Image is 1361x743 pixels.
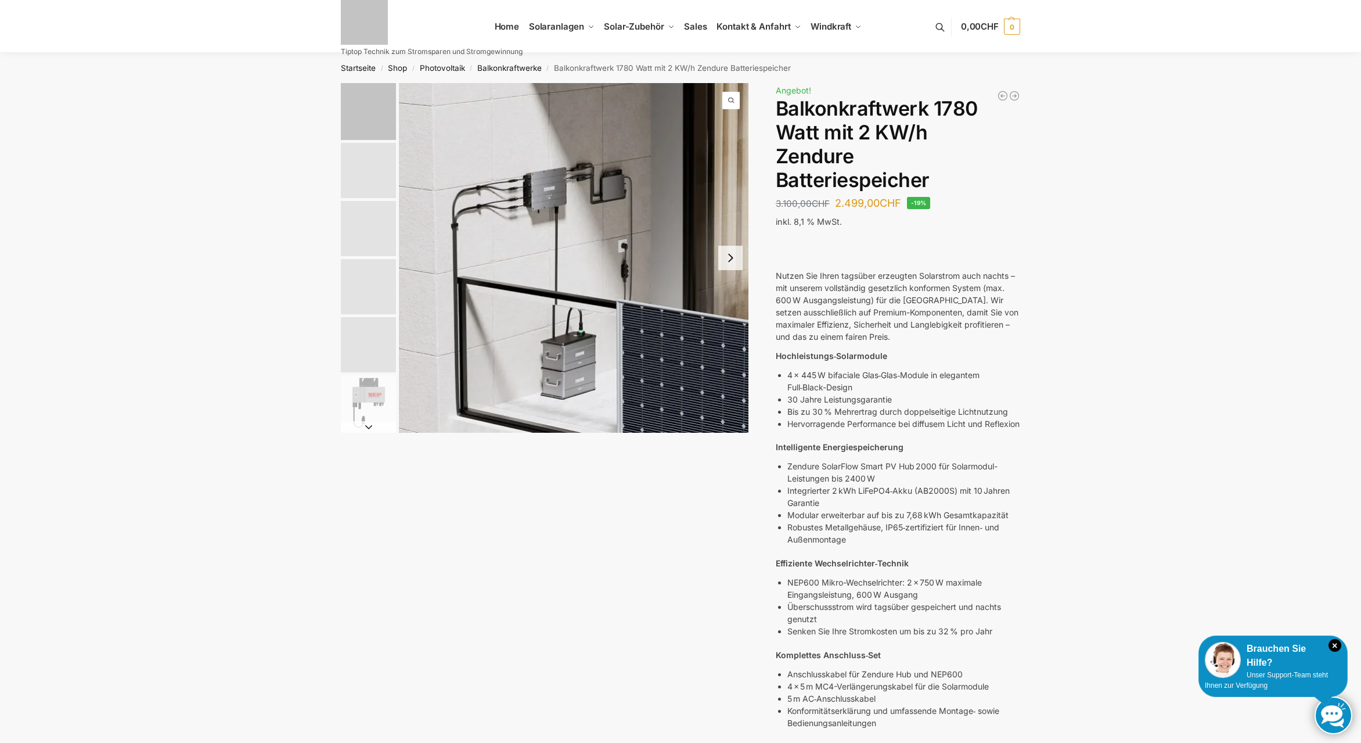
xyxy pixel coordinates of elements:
p: Modular erweiterbar auf bis zu 7,68 kWh Gesamtkapazität [787,509,1020,521]
strong: Hochleistungs‑Solarmodule [776,351,888,361]
div: Brauchen Sie Hilfe? [1205,642,1341,670]
p: Integrierter 2 kWh LiFePO4‑Akku (AB2000S) mit 10 Jahren Garantie [787,484,1020,509]
span: 0 [1004,19,1020,35]
span: / [407,64,419,73]
span: Solar-Zubehör [604,21,664,32]
nav: Breadcrumb [321,53,1041,83]
span: Unser Support-Team steht Ihnen zur Verfügung [1205,671,1328,690]
button: Vorlesen [797,242,804,243]
p: Tiptop Technik zum Stromsparen und Stromgewinnung [341,48,523,55]
p: 5 m AC‑Anschlusskabel [787,692,1020,705]
span: Windkraft [811,21,851,32]
i: Schließen [1328,639,1341,652]
p: Senken Sie Ihre Stromkosten um bis zu 32 % pro Jahr [787,625,1020,637]
bdi: 2.499,00 [835,197,901,209]
p: Nutzen Sie Ihren tagsüber erzeugten Solarstrom auch nachts – mit unserem vollständig gesetzlich k... [776,270,1020,343]
span: / [376,64,388,73]
span: Kontakt & Anfahrt [716,21,790,32]
li: 4 / 7 [338,257,396,315]
span: CHF [981,21,999,32]
p: Überschussstrom wird tagsüber gespeichert und nachts genutzt [787,601,1020,625]
img: Zendure-solar-flow-Batteriespeicher für Balkonkraftwerke [341,83,396,140]
strong: Effiziente Wechselrichter‑Technik [776,558,909,568]
bdi: 3.100,00 [776,198,830,209]
button: In Canvas bearbeiten [804,242,811,243]
a: Solaranlagen [524,1,599,53]
a: Shop [388,63,407,73]
li: 7 / 7 [338,432,396,490]
button: Next slide [718,246,743,270]
span: Solaranlagen [529,21,584,32]
li: 1 / 7 [399,83,748,433]
span: / [542,64,554,73]
p: Zendure SolarFlow Smart PV Hub 2000 für Solarmodul-Leistungen bis 2400 W [787,460,1020,484]
p: Bis zu 30 % Mehrertrag durch doppelseitige Lichtnutzung [787,405,1020,418]
strong: Intelligente Energiespeicherung [776,442,903,452]
img: Zendure-solar-flow-Batteriespeicher für Balkonkraftwerke [341,143,396,198]
img: Anschlusskabel-3meter_schweizer-stecker [341,317,396,372]
li: 2 / 7 [338,141,396,199]
a: 10 Bificiale Solarmodule 450 Watt Fullblack [1009,90,1020,102]
p: 4 × 5 m MC4-Verlängerungskabel für die Solarmodule [787,680,1020,692]
span: -19% [907,197,931,209]
img: Zendure-solar-flow-Batteriespeicher für Balkonkraftwerke [399,83,748,433]
p: Robustes Metallgehäuse, IP65‑zertifiziert für Innen‑ und Außenmontage [787,521,1020,545]
li: 6 / 7 [338,374,396,432]
a: Startseite [341,63,376,73]
img: nep-microwechselrichter-600w [341,375,396,430]
li: 1 / 7 [338,83,396,141]
span: 0,00 [961,21,999,32]
p: Anschlusskabel für Zendure Hub und NEP600 [787,668,1020,680]
li: 5 / 7 [338,315,396,374]
span: Sales [684,21,707,32]
a: Sales [679,1,712,53]
button: Schlechte Reaktion [790,242,797,243]
button: Next slide [341,421,396,433]
p: NEP600 Mikro-Wechselrichter: 2 × 750 W maximale Eingangsleistung, 600 W Ausgang [787,576,1020,601]
a: Zendure-solar-flow-Batteriespeicher für BalkonkraftwerkeZnedure solar flow Batteriespeicher fuer ... [399,83,748,433]
p: Hervorragende Performance bei diffusem Licht und Reflexion [787,418,1020,430]
span: inkl. 8,1 % MwSt. [776,217,842,227]
a: Balkonkraftwerke [477,63,542,73]
p: Konformitätserklärung und umfassende Montage‑ sowie Bedienungsanleitungen [787,705,1020,729]
button: Weitergeben [811,242,818,243]
a: 7,2 KW Dachanlage zur Selbstmontage [997,90,1009,102]
img: Customer service [1205,642,1241,678]
span: / [465,64,477,73]
li: 3 / 7 [338,199,396,257]
img: Zendure Batteriespeicher-wie anschliessen [341,201,396,256]
a: Windkraft [806,1,867,53]
button: Gute Reaktion [783,242,790,243]
p: 4 × 445 W bifaciale Glas‑Glas‑Module in elegantem Full‑Black-Design [787,369,1020,393]
a: Solar-Zubehör [599,1,679,53]
img: Maysun [341,259,396,314]
span: CHF [812,198,830,209]
button: Kopieren [776,242,783,243]
h1: Balkonkraftwerk 1780 Watt mit 2 KW/h Zendure Batteriespeicher [776,97,1020,192]
a: 0,00CHF 0 [961,9,1020,44]
a: Photovoltaik [420,63,465,73]
p: 30 Jahre Leistungsgarantie [787,393,1020,405]
span: CHF [880,197,901,209]
a: Kontakt & Anfahrt [712,1,806,53]
strong: Komplettes Anschluss‑Set [776,650,881,660]
span: Angebot! [776,85,811,95]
